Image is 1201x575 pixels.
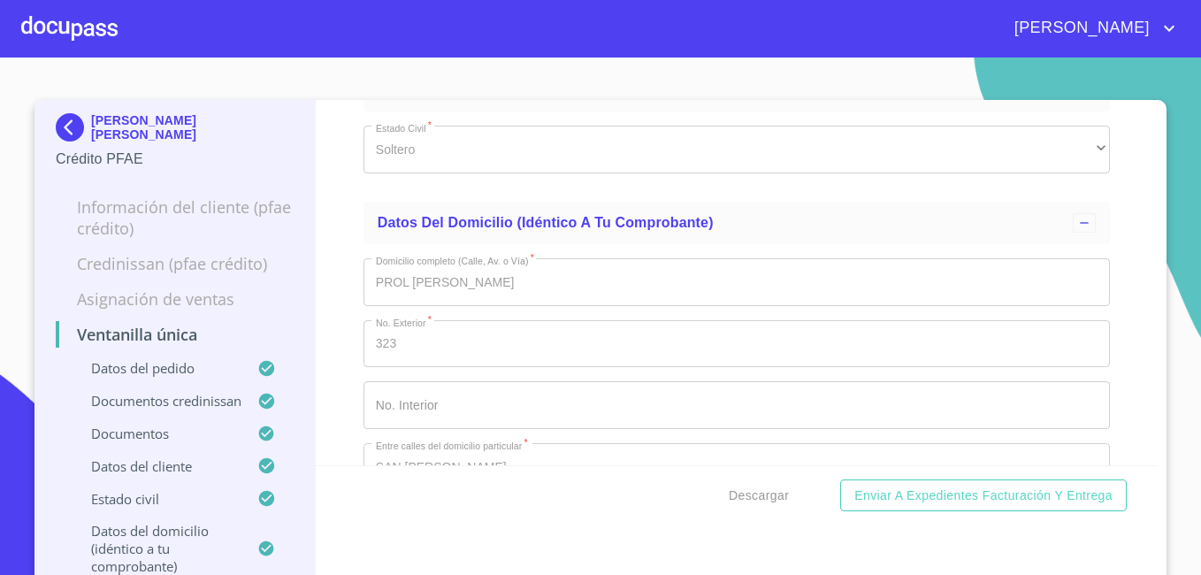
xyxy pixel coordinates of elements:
span: Enviar a Expedientes Facturación y Entrega [854,485,1113,507]
div: Soltero [363,126,1110,173]
button: Enviar a Expedientes Facturación y Entrega [840,479,1127,512]
p: Asignación de Ventas [56,288,294,310]
p: Datos del cliente [56,457,257,475]
span: Descargar [729,485,789,507]
p: Ventanilla única [56,324,294,345]
div: Datos del domicilio (idéntico a tu comprobante) [363,202,1110,244]
p: Documentos CrediNissan [56,392,257,410]
p: Documentos [56,425,257,442]
p: Estado Civil [56,490,257,508]
p: Información del cliente (PFAE crédito) [56,196,294,239]
p: Datos del domicilio (idéntico a tu comprobante) [56,522,257,575]
button: account of current user [1001,14,1180,42]
p: Credinissan (PFAE crédito) [56,253,294,274]
span: Datos del domicilio (idéntico a tu comprobante) [378,215,714,230]
p: [PERSON_NAME] [PERSON_NAME] [91,113,294,142]
span: [PERSON_NAME] [1001,14,1159,42]
button: Descargar [722,479,796,512]
p: Crédito PFAE [56,149,294,170]
img: Docupass spot blue [56,113,91,142]
div: [PERSON_NAME] [PERSON_NAME] [56,113,294,149]
p: Datos del pedido [56,359,257,377]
